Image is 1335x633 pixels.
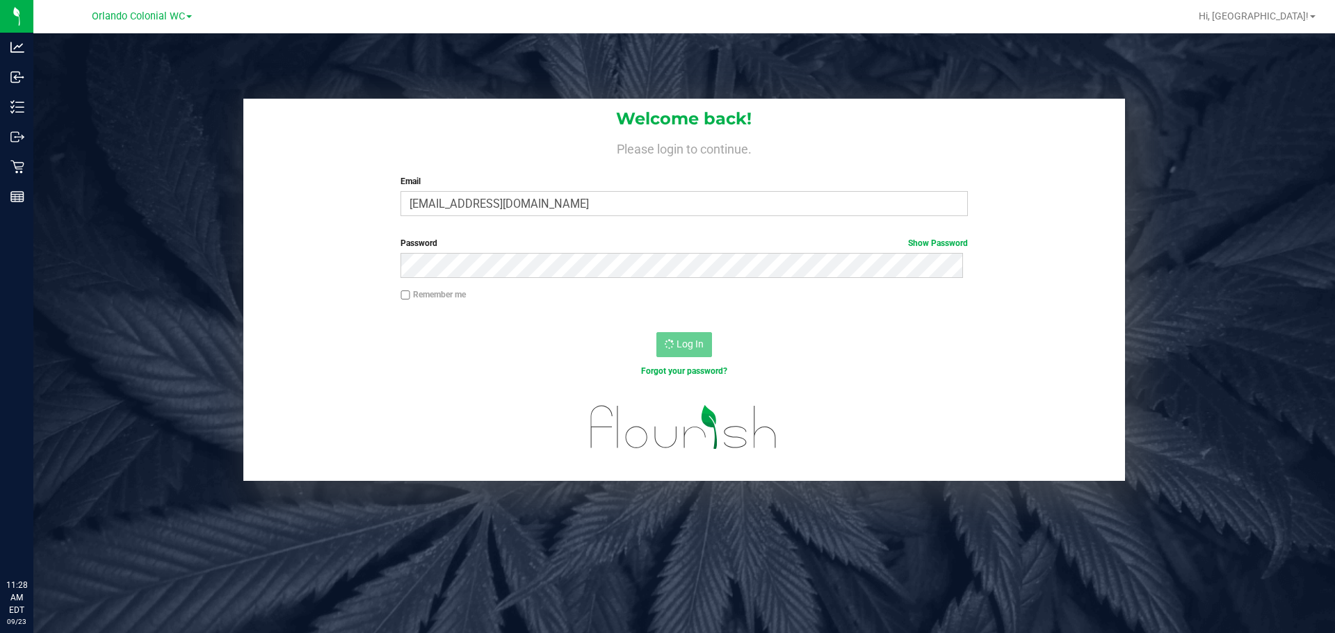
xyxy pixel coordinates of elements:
[243,139,1125,156] h4: Please login to continue.
[10,100,24,114] inline-svg: Inventory
[400,290,410,300] input: Remember me
[400,175,967,188] label: Email
[10,40,24,54] inline-svg: Analytics
[400,238,437,248] span: Password
[400,288,466,301] label: Remember me
[908,238,968,248] a: Show Password
[6,579,27,616] p: 11:28 AM EDT
[10,70,24,84] inline-svg: Inbound
[243,110,1125,128] h1: Welcome back!
[1199,10,1309,22] span: Hi, [GEOGRAPHIC_DATA]!
[92,10,185,22] span: Orlando Colonial WC
[6,616,27,627] p: 09/23
[656,332,712,357] button: Log In
[10,190,24,204] inline-svg: Reports
[641,366,727,376] a: Forgot your password?
[10,160,24,174] inline-svg: Retail
[677,338,704,350] span: Log In
[10,130,24,144] inline-svg: Outbound
[574,392,794,463] img: flourish_logo.svg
